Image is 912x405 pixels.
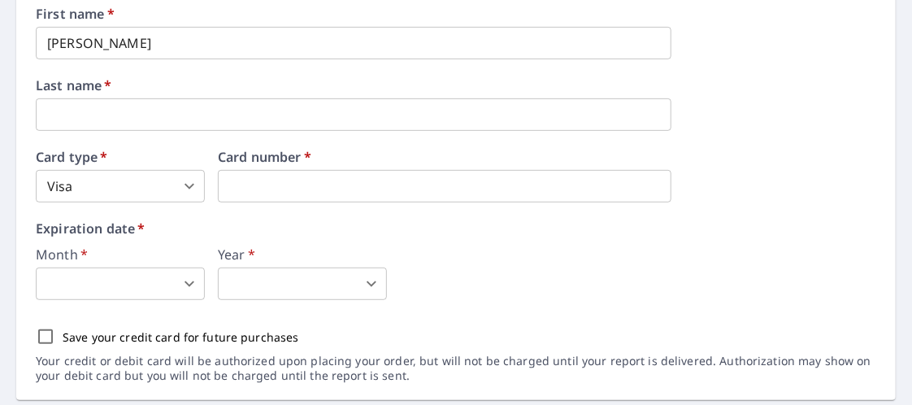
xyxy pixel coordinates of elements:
div: Visa [36,170,205,202]
iframe: secure payment field [218,170,671,202]
label: Month [36,248,205,261]
label: Year [218,248,387,261]
p: Save your credit card for future purchases [63,329,299,346]
label: First name [36,7,876,20]
div: ​ [36,268,205,300]
label: Card number [218,150,671,163]
label: Last name [36,79,876,92]
label: Expiration date [36,222,876,235]
div: ​ [218,268,387,300]
label: Card type [36,150,205,163]
p: Your credit or debit card will be authorized upon placing your order, but will not be charged unt... [36,354,876,383]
